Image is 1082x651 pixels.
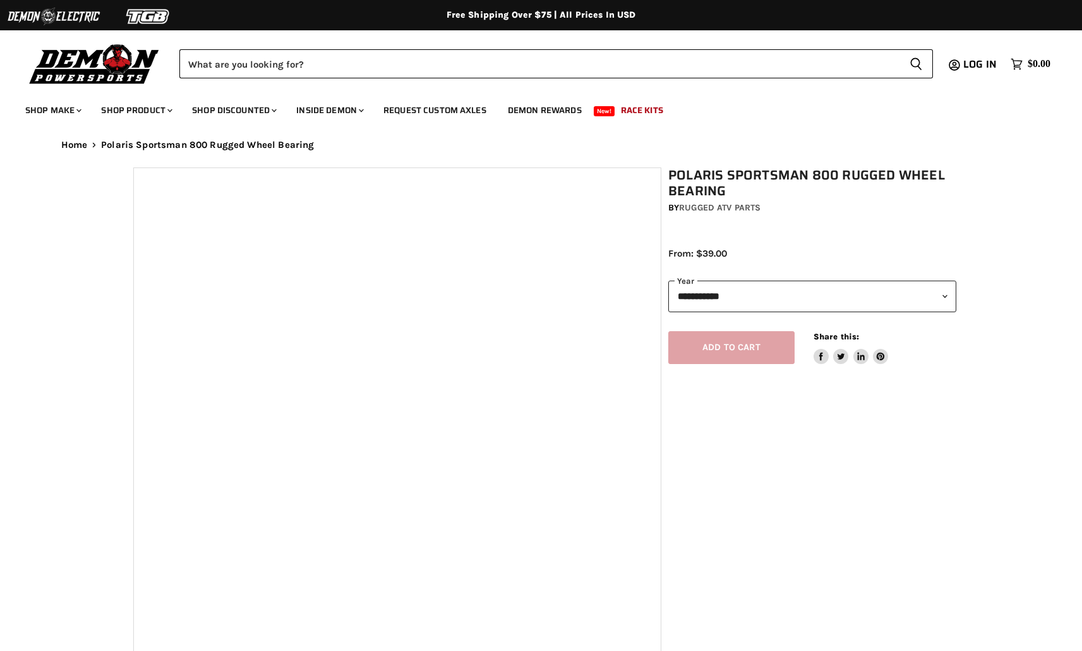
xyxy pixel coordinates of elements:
ul: Main menu [16,92,1047,123]
a: Request Custom Axles [374,97,496,123]
span: Share this: [814,332,859,341]
span: From: $39.00 [668,248,727,259]
div: Free Shipping Over $75 | All Prices In USD [36,9,1047,21]
a: Shop Product [92,97,180,123]
a: Demon Rewards [498,97,591,123]
a: Home [61,140,88,150]
a: Inside Demon [287,97,371,123]
a: $0.00 [1004,55,1057,73]
a: Rugged ATV Parts [679,202,760,213]
span: Polaris Sportsman 800 Rugged Wheel Bearing [101,140,314,150]
img: Demon Electric Logo 2 [6,4,101,28]
img: Demon Powersports [25,41,164,86]
a: Log in [958,59,1004,70]
span: $0.00 [1028,58,1050,70]
a: Race Kits [611,97,673,123]
nav: Breadcrumbs [36,140,1047,150]
span: Log in [963,56,997,72]
input: Search [179,49,899,78]
span: New! [594,106,615,116]
a: Shop Discounted [183,97,284,123]
h1: Polaris Sportsman 800 Rugged Wheel Bearing [668,167,956,199]
button: Search [899,49,933,78]
form: Product [179,49,933,78]
a: Shop Make [16,97,89,123]
div: by [668,201,956,215]
img: TGB Logo 2 [101,4,196,28]
select: year [668,281,956,312]
aside: Share this: [814,331,889,365]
